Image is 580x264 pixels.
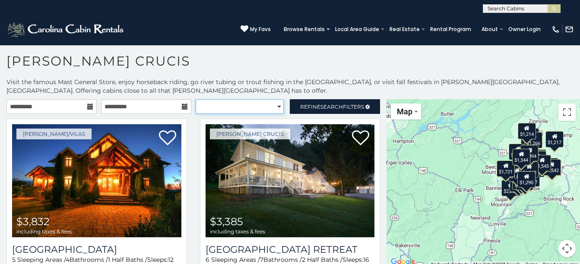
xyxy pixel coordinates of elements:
span: 12 [168,256,174,264]
h3: Wilderness Lodge [12,244,181,255]
img: Valley Farmhouse Retreat [206,124,375,237]
div: $1,671 [512,173,530,190]
span: Search [320,104,343,110]
img: Wilderness Lodge [12,124,181,237]
h3: Valley Farmhouse Retreat [206,244,375,255]
a: Local Area Guide [331,23,383,35]
a: [GEOGRAPHIC_DATA] [12,244,181,255]
div: $1,290 [518,171,536,188]
a: Wilderness Lodge $3,832 including taxes & fees [12,124,181,237]
span: My Favs [250,25,271,33]
a: [PERSON_NAME] Crucis [210,129,290,139]
div: $1,542 [543,159,561,176]
a: RefineSearchFilters [290,99,380,114]
span: Map [397,107,412,116]
div: $1,362 [520,161,539,178]
span: including taxes & fees [210,229,265,234]
div: $1,266 [524,132,542,148]
span: including taxes & fees [16,229,72,234]
div: $2,000 [501,180,520,196]
a: Add to favorites [352,129,369,148]
a: Add to favorites [159,129,176,148]
span: 1 Half Baths / [108,256,147,264]
div: $1,545 [533,155,551,171]
div: $1,217 [546,131,564,148]
span: 5 [12,256,16,264]
button: Change map style [391,104,421,119]
a: Browse Rentals [279,23,329,35]
img: mail-regular-white.png [565,25,574,34]
img: White-1-2.png [6,21,126,38]
div: $1,721 [497,160,515,177]
div: $1,214 [518,123,536,139]
a: Real Estate [385,23,424,35]
a: Owner Login [504,23,545,35]
a: Valley Farmhouse Retreat $3,385 including taxes & fees [206,124,375,237]
span: 4 [66,256,70,264]
a: My Favs [241,25,271,34]
a: [GEOGRAPHIC_DATA] Retreat [206,244,375,255]
div: $2,205 [509,144,527,160]
span: 7 [260,256,263,264]
a: [PERSON_NAME]/Vilas [16,129,92,139]
div: $1,907 [510,176,528,192]
span: 6 [206,256,209,264]
span: 2 Half Baths / [302,256,342,264]
img: phone-regular-white.png [551,25,560,34]
button: Toggle fullscreen view [558,104,576,121]
div: $1,344 [512,149,530,165]
span: $3,385 [210,215,243,228]
span: Refine Filters [300,104,364,110]
span: 16 [363,256,369,264]
a: About [477,23,502,35]
span: $3,832 [16,215,50,228]
div: $1,094 [520,145,539,161]
button: Map camera controls [558,240,576,257]
a: Rental Program [426,23,475,35]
